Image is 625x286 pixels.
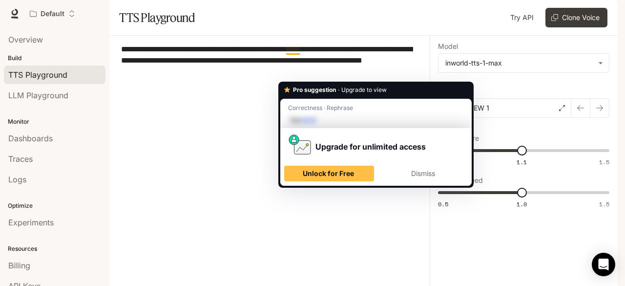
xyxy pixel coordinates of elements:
[119,8,195,27] h1: TTS Playground
[506,8,538,27] a: Try API
[517,200,527,208] span: 1.0
[438,200,448,208] span: 0.5
[545,8,607,27] button: Clone Voice
[438,54,609,72] div: inworld-tts-1-max
[438,43,458,50] p: Model
[41,10,64,18] p: Default
[25,4,80,23] button: Open workspace menu
[599,200,609,208] span: 1.5
[599,158,609,166] span: 1.5
[517,158,527,166] span: 1.1
[592,253,615,276] div: Open Intercom Messenger
[445,58,593,68] div: inworld-tts-1-max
